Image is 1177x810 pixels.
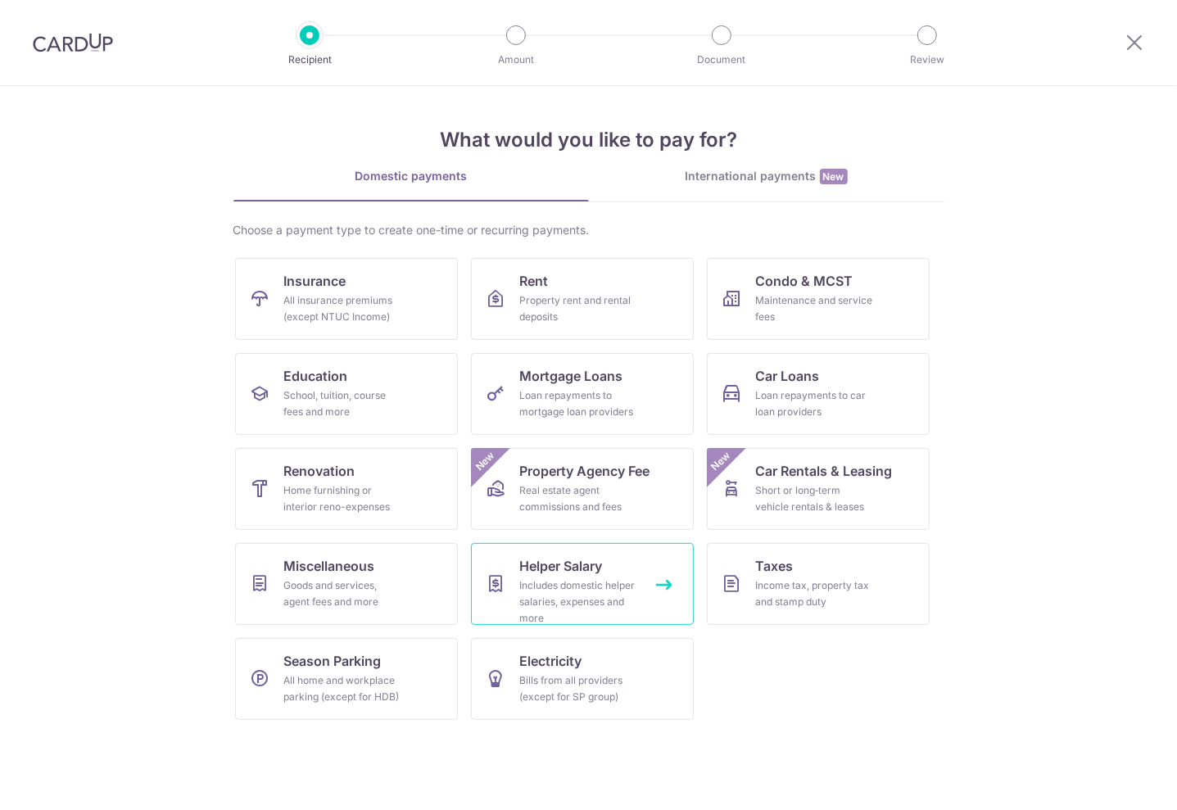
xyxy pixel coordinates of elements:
span: Taxes [756,556,794,576]
a: Season ParkingAll home and workplace parking (except for HDB) [235,638,458,720]
a: Condo & MCSTMaintenance and service fees [707,258,930,340]
a: Helper SalaryIncludes domestic helper salaries, expenses and more [471,543,694,625]
a: Car Rentals & LeasingShort or long‑term vehicle rentals & leasesNew [707,448,930,530]
span: Renovation [284,461,355,481]
div: Income tax, property tax and stamp duty [756,577,874,610]
div: International payments [589,168,944,185]
div: Includes domestic helper salaries, expenses and more [520,577,638,627]
a: MiscellaneousGoods and services, agent fees and more [235,543,458,625]
span: Condo & MCST [756,271,853,291]
div: Real estate agent commissions and fees [520,482,638,515]
a: RenovationHome furnishing or interior reno-expenses [235,448,458,530]
span: Rent [520,271,549,291]
a: TaxesIncome tax, property tax and stamp duty [707,543,930,625]
a: Mortgage LoansLoan repayments to mortgage loan providers [471,353,694,435]
img: CardUp [33,33,113,52]
span: Miscellaneous [284,556,375,576]
span: Car Loans [756,366,820,386]
p: Amount [455,52,577,68]
span: Electricity [520,651,582,671]
div: Home furnishing or interior reno-expenses [284,482,402,515]
p: Document [661,52,782,68]
p: Recipient [249,52,370,68]
div: Short or long‑term vehicle rentals & leases [756,482,874,515]
div: Loan repayments to mortgage loan providers [520,387,638,420]
a: EducationSchool, tuition, course fees and more [235,353,458,435]
a: ElectricityBills from all providers (except for SP group) [471,638,694,720]
div: School, tuition, course fees and more [284,387,402,420]
span: New [707,448,734,475]
span: Property Agency Fee [520,461,650,481]
h4: What would you like to pay for? [233,125,944,155]
span: New [471,448,498,475]
div: Loan repayments to car loan providers [756,387,874,420]
div: All insurance premiums (except NTUC Income) [284,292,402,325]
div: Maintenance and service fees [756,292,874,325]
p: Review [867,52,988,68]
div: Domestic payments [233,168,589,184]
span: New [820,169,848,184]
a: RentProperty rent and rental deposits [471,258,694,340]
div: All home and workplace parking (except for HDB) [284,672,402,705]
a: Car LoansLoan repayments to car loan providers [707,353,930,435]
div: Property rent and rental deposits [520,292,638,325]
span: Season Parking [284,651,382,671]
span: Helper Salary [520,556,603,576]
div: Bills from all providers (except for SP group) [520,672,638,705]
div: Choose a payment type to create one-time or recurring payments. [233,222,944,238]
span: Education [284,366,348,386]
span: Insurance [284,271,346,291]
span: Mortgage Loans [520,366,623,386]
span: Car Rentals & Leasing [756,461,893,481]
div: Goods and services, agent fees and more [284,577,402,610]
a: InsuranceAll insurance premiums (except NTUC Income) [235,258,458,340]
a: Property Agency FeeReal estate agent commissions and feesNew [471,448,694,530]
